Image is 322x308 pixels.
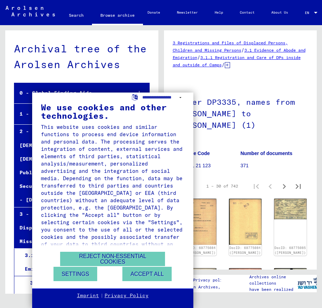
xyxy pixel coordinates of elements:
[122,267,172,281] button: Accept all
[60,252,165,266] button: Reject non-essential cookies
[53,267,97,281] button: Settings
[105,292,149,299] a: Privacy Policy
[41,123,185,255] div: This website uses cookies and similar functions to process end device information and personal da...
[41,103,185,120] div: We use cookies and other technologies.
[77,292,99,299] a: Imprint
